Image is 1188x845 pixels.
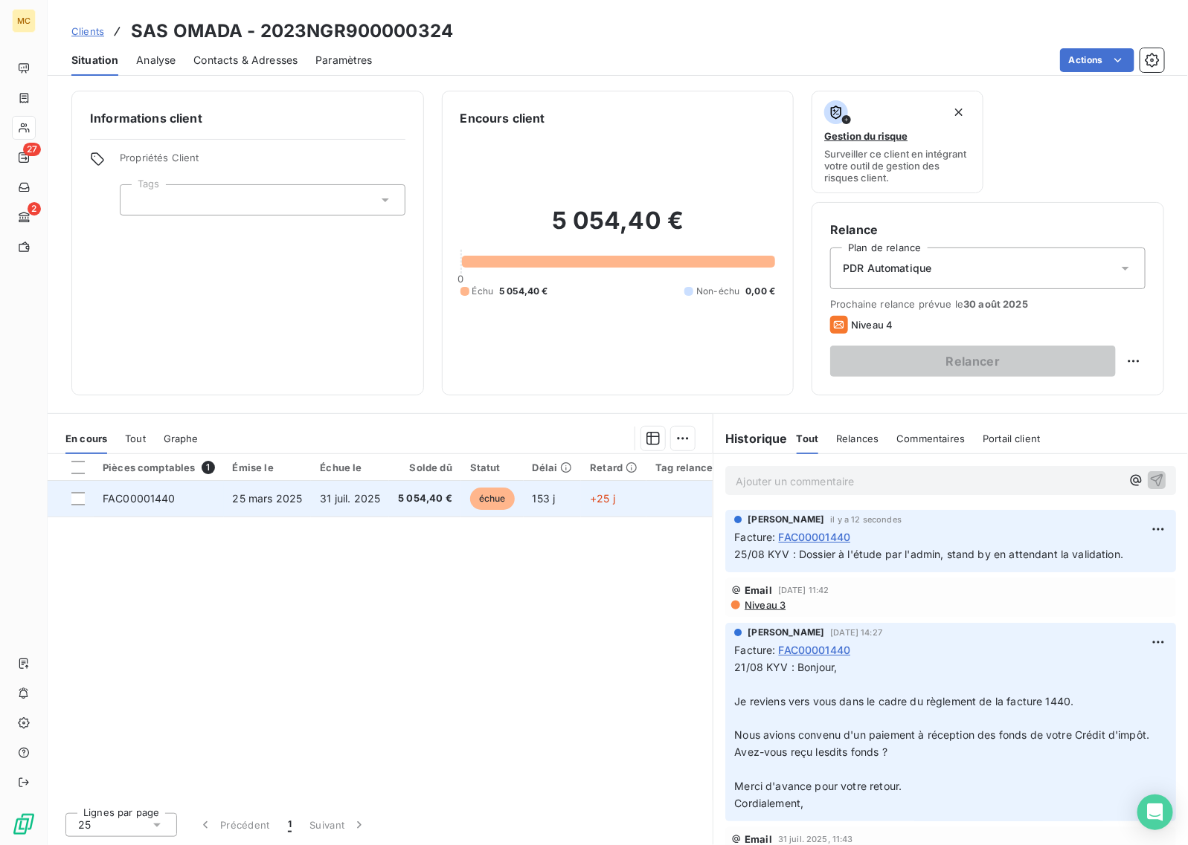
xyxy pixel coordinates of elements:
button: Actions [1060,48,1134,72]
button: Suivant [301,809,376,841]
span: 25 [78,818,91,832]
h6: Encours client [460,109,545,127]
span: Clients [71,25,104,37]
a: 27 [12,146,35,169]
span: 0,00 € [745,285,775,298]
span: 31 juil. 2025 [320,492,380,505]
span: échue [470,488,515,510]
span: Niveau 4 [851,319,893,331]
span: Paramètres [315,53,373,68]
h6: Relance [830,221,1146,239]
span: [DATE] 11:42 [778,586,829,595]
span: 30 août 2025 [963,298,1028,310]
span: FAC00001440 [103,492,176,505]
div: Open Intercom Messenger [1137,794,1173,830]
span: Nous avions convenu d'un paiement à réception des fonds de votre Crédit d'impôt. [734,728,1149,741]
span: Contacts & Adresses [193,53,298,68]
span: Je reviens vers vous dans le cadre du règlement de la facture 1440. [734,695,1073,708]
input: Ajouter une valeur [132,193,144,207]
span: Graphe [164,433,199,444]
span: Gestion du risque [824,130,908,142]
span: Surveiller ce client en intégrant votre outil de gestion des risques client. [824,148,971,184]
span: il y a 12 secondes [830,515,902,524]
img: Logo LeanPay [12,812,36,836]
span: +25 j [590,492,615,505]
span: 5 054,40 € [499,285,548,298]
span: FAC00001440 [778,642,850,658]
span: Prochaine relance prévue le [830,298,1146,310]
div: Solde dû [398,462,452,473]
span: 5 054,40 € [398,491,452,506]
span: Merci d'avance pour votre retour. [734,780,902,792]
span: [PERSON_NAME] [748,513,824,526]
span: Commentaires [897,433,966,444]
span: 2 [28,202,41,216]
span: Avez-vous reçu lesdits fonds ? [734,745,887,758]
button: 1 [279,809,301,841]
span: PDR Automatique [843,261,931,276]
span: [PERSON_NAME] [748,626,824,639]
span: 153 j [533,492,556,505]
span: 31 juil. 2025, 11:43 [778,835,853,844]
span: Niveau 3 [743,599,786,611]
div: MC [12,9,36,33]
a: 2 [12,205,35,229]
div: Pièces comptables [103,461,215,474]
span: Échu [472,285,494,298]
span: 1 [202,461,215,474]
span: Propriétés Client [120,152,405,172]
span: 27 [23,143,41,156]
span: 0 [458,273,464,285]
div: Tag relance [655,462,728,473]
span: Analyse [136,53,176,68]
h6: Historique [713,430,788,447]
span: 25/08 KYV : Dossier à l'étude par l'admin, stand by en attendant la validation. [734,548,1123,560]
span: Facture : [734,642,775,658]
span: Non-échu [696,285,739,298]
div: Retard [590,462,638,473]
h3: SAS OMADA - 2023NGR900000324 [131,18,453,45]
button: Précédent [189,809,279,841]
h6: Informations client [90,109,405,127]
span: Tout [797,433,819,444]
div: Échue le [320,462,380,473]
span: Tout [125,433,146,444]
button: Gestion du risqueSurveiller ce client en intégrant votre outil de gestion des risques client. [812,91,983,193]
span: Situation [71,53,118,68]
div: Statut [470,462,515,473]
span: [DATE] 14:27 [830,628,882,637]
span: 25 mars 2025 [233,492,303,505]
span: Email [745,584,772,596]
span: Facture : [734,529,775,545]
span: 21/08 KYV : Bonjour, [734,661,837,673]
h2: 5 054,40 € [460,206,776,250]
span: FAC00001440 [778,529,850,545]
a: Clients [71,24,104,39]
span: Email [745,833,772,845]
span: Cordialement, [734,797,803,809]
span: Relances [836,433,879,444]
div: Émise le [233,462,303,473]
div: Délai [533,462,573,473]
button: Relancer [830,346,1116,377]
span: 1 [288,818,292,832]
span: Portail client [983,433,1040,444]
span: En cours [65,433,107,444]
